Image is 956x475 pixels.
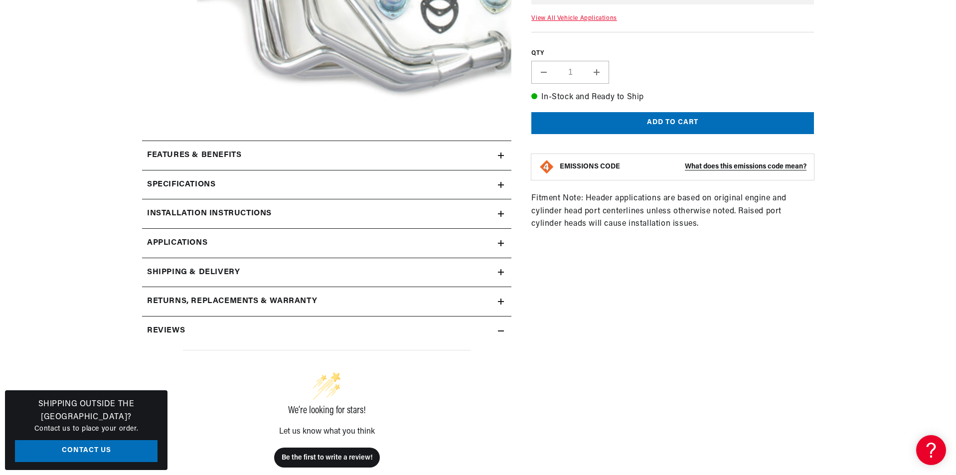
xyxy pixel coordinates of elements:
[142,229,511,258] a: Applications
[142,258,511,287] summary: Shipping & Delivery
[142,317,511,345] summary: Reviews
[531,15,617,21] a: View All Vehicle Applications
[142,199,511,228] summary: Installation instructions
[15,424,158,435] p: Contact us to place your order.
[147,237,207,250] span: Applications
[531,91,814,104] p: In-Stock and Ready to Ship
[142,287,511,316] summary: Returns, Replacements & Warranty
[183,406,471,416] div: We’re looking for stars!
[142,170,511,199] summary: Specifications
[531,112,814,134] button: Add to cart
[147,149,241,162] h2: Features & Benefits
[685,163,806,170] strong: What does this emissions code mean?
[142,141,511,170] summary: Features & Benefits
[147,266,240,279] h2: Shipping & Delivery
[560,163,620,170] strong: EMISSIONS CODE
[539,159,555,175] img: Emissions code
[147,295,317,308] h2: Returns, Replacements & Warranty
[15,398,158,424] h3: Shipping Outside the [GEOGRAPHIC_DATA]?
[147,324,185,337] h2: Reviews
[560,162,806,171] button: EMISSIONS CODEWhat does this emissions code mean?
[274,448,380,468] button: Be the first to write a review!
[531,49,814,58] label: QTY
[147,207,272,220] h2: Installation instructions
[147,178,215,191] h2: Specifications
[183,428,471,436] div: Let us know what you think
[15,440,158,463] a: Contact Us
